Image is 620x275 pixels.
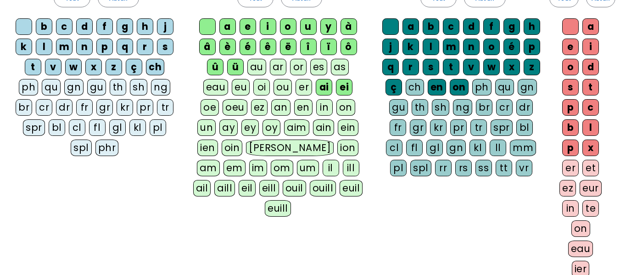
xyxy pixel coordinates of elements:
[56,39,73,55] div: m
[129,119,146,136] div: kl
[126,59,142,75] div: ç
[423,39,439,55] div: l
[503,59,520,75] div: x
[475,160,492,176] div: ss
[222,140,243,156] div: oin
[36,39,52,55] div: l
[316,79,332,95] div: ai
[130,79,147,95] div: sh
[251,99,268,116] div: ez
[36,18,52,35] div: b
[582,160,599,176] div: et
[386,140,402,156] div: cl
[219,18,236,35] div: a
[260,39,276,55] div: ê
[518,79,537,95] div: gn
[323,160,339,176] div: il
[56,18,73,35] div: c
[249,160,267,176] div: im
[430,119,447,136] div: kr
[340,180,363,196] div: euil
[117,18,133,35] div: g
[483,39,500,55] div: o
[227,59,244,75] div: ü
[426,140,443,156] div: gl
[463,39,480,55] div: n
[157,99,173,116] div: tr
[559,180,576,196] div: ez
[259,180,279,196] div: eill
[582,99,599,116] div: c
[463,18,480,35] div: d
[263,119,280,136] div: oy
[320,39,337,55] div: ï
[109,119,126,136] div: gl
[450,79,469,95] div: on
[582,79,599,95] div: t
[432,99,449,116] div: sh
[341,39,357,55] div: ô
[110,79,126,95] div: th
[150,119,166,136] div: pl
[410,160,431,176] div: spl
[385,79,402,95] div: ç
[338,119,358,136] div: ein
[443,18,459,35] div: c
[389,99,408,116] div: gu
[320,18,337,35] div: y
[423,59,439,75] div: s
[76,99,93,116] div: fr
[562,59,579,75] div: o
[410,119,426,136] div: gr
[284,119,309,136] div: aim
[341,18,357,35] div: à
[64,79,84,95] div: gn
[137,18,153,35] div: h
[490,140,506,156] div: ll
[337,140,358,156] div: ion
[503,39,520,55] div: é
[447,140,466,156] div: gn
[193,180,211,196] div: ail
[197,119,216,136] div: un
[89,119,106,136] div: fl
[428,79,446,95] div: en
[516,99,533,116] div: dr
[582,39,599,55] div: i
[25,59,41,75] div: t
[412,99,428,116] div: th
[207,59,223,75] div: û
[274,79,292,95] div: ou
[283,180,306,196] div: ouil
[253,79,270,95] div: oi
[219,119,238,136] div: ay
[87,79,106,95] div: gu
[390,119,406,136] div: fr
[453,99,472,116] div: ng
[199,39,216,55] div: â
[265,200,290,217] div: euill
[336,79,352,95] div: ei
[455,160,472,176] div: rs
[310,180,336,196] div: ouill
[402,39,419,55] div: k
[516,119,533,136] div: bl
[382,59,399,75] div: q
[197,140,218,156] div: ien
[240,18,256,35] div: e
[469,140,486,156] div: kl
[331,59,349,75] div: as
[406,140,423,156] div: fl
[296,79,312,95] div: er
[316,99,333,116] div: in
[443,39,459,55] div: m
[151,79,170,95] div: ng
[56,99,73,116] div: dr
[491,119,513,136] div: spr
[336,99,355,116] div: on
[402,18,419,35] div: a
[232,79,250,95] div: eu
[562,79,579,95] div: s
[76,18,93,35] div: d
[402,59,419,75] div: r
